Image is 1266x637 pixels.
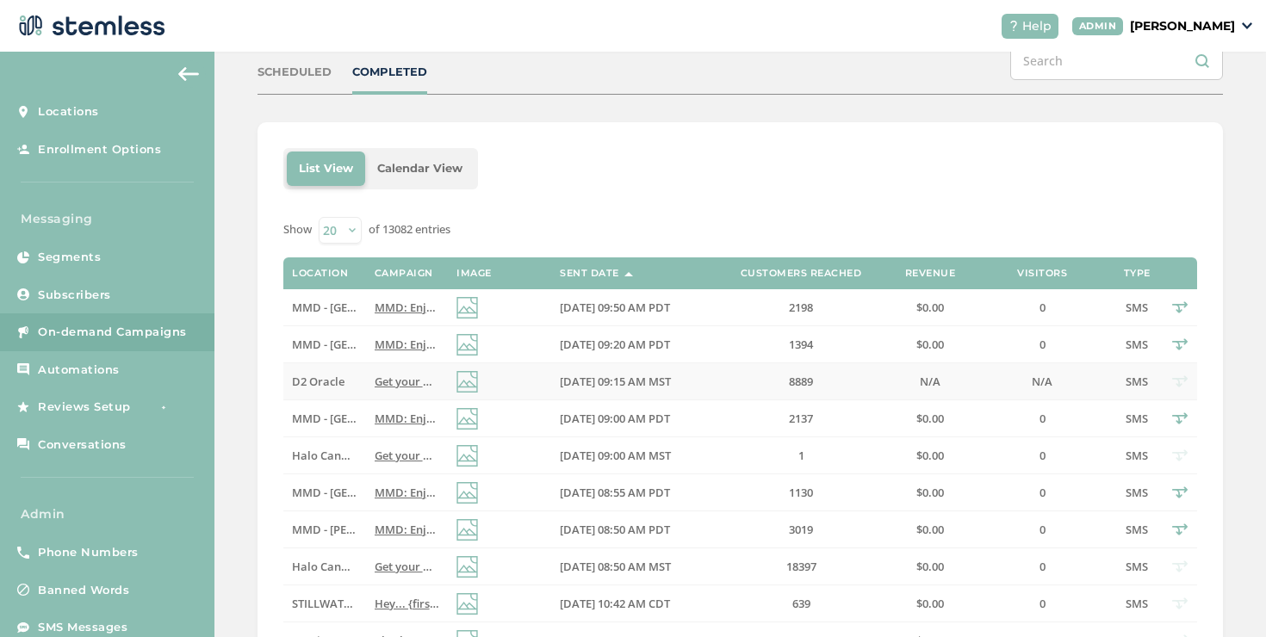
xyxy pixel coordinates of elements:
label: 1 [723,448,878,463]
span: Locations [38,103,99,121]
label: SMS [1120,485,1154,500]
label: MMD - Marina Del Rey [292,523,357,537]
span: 0 [1039,596,1046,611]
span: SMS [1126,300,1148,315]
span: 0 [1039,485,1046,500]
span: SMS Messages [38,619,127,636]
span: SMS [1126,522,1148,537]
label: MMD: Enjoy 25% OFF LAX 9/12 & 9/13‼️ Click for more deals Reply END to cancel [375,300,439,315]
label: Get your weekend started right with the Halo, deals across the store! Reply END to cancel [375,374,439,389]
label: N/A [896,374,965,389]
label: 639 [723,597,878,611]
label: 0 [982,485,1102,500]
label: 0 [982,523,1102,537]
label: $0.00 [896,448,965,463]
span: $0.00 [916,337,944,352]
label: of 13082 entries [369,221,450,238]
span: N/A [920,374,940,389]
label: 0 [982,597,1102,611]
label: Halo Cannabis [292,560,357,574]
span: Banned Words [38,582,129,599]
span: Conversations [38,436,127,454]
label: $0.00 [896,597,965,611]
label: Sent Date [560,268,619,279]
span: SMS [1126,337,1148,352]
label: MMD - Redwood City [292,411,357,426]
label: Get your weekend started right with the Halo, deals across the store! Reply END to cancel [375,448,439,463]
li: List View [287,152,365,186]
span: MMD: Enjoy 25% OFF LAX 9/12 & 9/13‼️ Click for more deals Reply END to cancel [375,522,801,537]
label: 1394 [723,337,878,352]
label: 09/12/2025 08:50 AM MST [560,560,706,574]
label: Get your weekend started right with the Halo, deals across the store! Reply END to cancel [375,560,439,574]
label: $0.00 [896,560,965,574]
label: $0.00 [896,300,965,315]
label: D2 Oracle [292,374,357,389]
label: Campaign [375,268,433,279]
label: 2137 [723,411,878,426]
span: Get your weekend started right with the Halo, deals across the store! Reply END to cancel [375,448,847,463]
span: $0.00 [916,411,944,426]
label: MMD: Enjoy 25% OFF LAX 9/12 & 9/13‼️ Click for more deals Reply END to cancel [375,337,439,352]
img: glitter-stars-b7820f95.gif [144,390,178,424]
label: MMD - Long Beach [292,337,357,352]
img: icon-img-d887fa0c.svg [456,482,478,504]
span: Reviews Setup [38,399,131,416]
span: 0 [1039,337,1046,352]
img: icon_down-arrow-small-66adaf34.svg [1242,22,1252,29]
span: MMD: Enjoy 25% OFF LAX 9/12 & 9/13‼️ Click for more deals Reply END to cancel [375,337,801,352]
span: MMD - [GEOGRAPHIC_DATA] [292,485,443,500]
label: Show [283,221,312,238]
span: MMD - [GEOGRAPHIC_DATA] [292,337,443,352]
span: [DATE] 09:00 AM PDT [560,411,670,426]
span: $0.00 [916,485,944,500]
label: Visitors [1017,268,1067,279]
img: icon-help-white-03924b79.svg [1008,21,1019,31]
label: 3019 [723,523,878,537]
img: icon-arrow-back-accent-c549486e.svg [178,67,199,81]
iframe: Chat Widget [1180,554,1266,637]
label: $0.00 [896,485,965,500]
label: 09/12/2025 09:00 AM MST [560,448,706,463]
label: 0 [982,337,1102,352]
label: $0.00 [896,337,965,352]
span: N/A [1032,374,1052,389]
div: SCHEDULED [258,64,332,81]
span: 0 [1039,448,1046,463]
span: $0.00 [916,300,944,315]
label: SMS [1120,448,1154,463]
label: 09/12/2025 09:50 AM PDT [560,300,706,315]
img: icon-img-d887fa0c.svg [456,408,478,430]
span: SMS [1126,411,1148,426]
label: 0 [982,300,1102,315]
span: 2198 [789,300,813,315]
label: 09/12/2025 08:55 AM PDT [560,485,706,500]
img: logo-dark-0685b13c.svg [14,9,165,43]
span: [DATE] 08:50 AM PDT [560,522,670,537]
span: 0 [1039,559,1046,574]
img: icon-img-d887fa0c.svg [456,297,478,318]
span: Get your weekend started right with the Halo, deals across the store! Reply END to cancel [375,374,847,389]
img: icon-img-d887fa0c.svg [456,556,478,578]
label: 09/12/2025 08:50 AM PDT [560,523,706,537]
span: MMD: Enjoy 25% OFF LAX 9/12 & 9/13‼️ Click for more deals Reply END to cancel [375,485,801,500]
span: D2 Oracle [292,374,344,389]
label: SMS [1120,411,1154,426]
label: 1130 [723,485,878,500]
span: SMS [1126,485,1148,500]
img: icon-img-d887fa0c.svg [456,371,478,393]
label: MMD: Enjoy 25% OFF LAX 9/12 & 9/13‼️ Click for more deals Reply END to cancel [375,485,439,500]
span: 0 [1039,300,1046,315]
label: Image [456,268,492,279]
label: SMS [1120,597,1154,611]
span: Get your weekend started right with the Halo, deals across the store! Reply END to cancel [375,559,847,574]
span: 8889 [789,374,813,389]
span: $0.00 [916,448,944,463]
label: SMS [1120,300,1154,315]
span: MMD: Enjoy 25% OFF LAX 9/12 & 9/13‼️ Click for more deals Reply END to cancel [375,300,801,315]
label: SMS [1120,374,1154,389]
img: icon-img-d887fa0c.svg [456,519,478,541]
span: 0 [1039,411,1046,426]
label: 0 [982,411,1102,426]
